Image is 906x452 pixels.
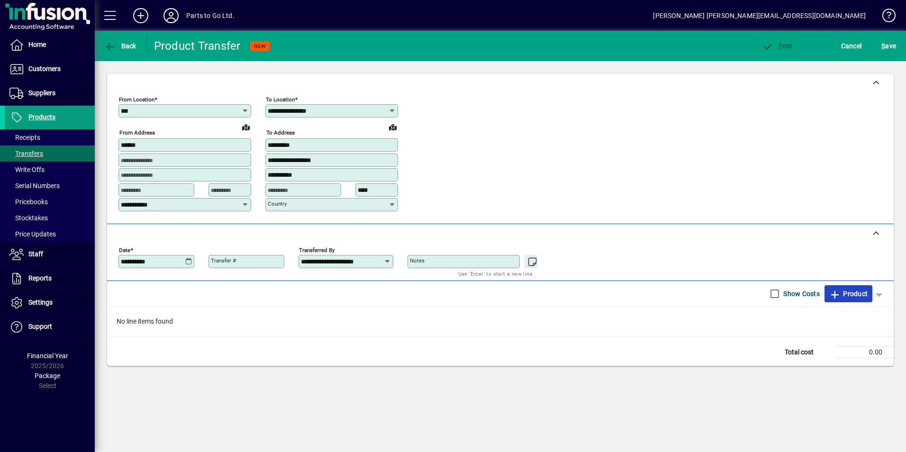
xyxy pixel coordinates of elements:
[881,42,885,50] span: S
[5,210,95,226] a: Stocktakes
[837,346,894,358] td: 0.00
[5,194,95,210] a: Pricebooks
[410,257,425,264] mat-label: Notes
[156,7,186,24] button: Profile
[254,43,266,49] span: NEW
[119,246,130,253] mat-label: Date
[186,8,235,23] div: Parts to Go Ltd.
[5,226,95,242] a: Price Updates
[211,257,236,264] mat-label: Transfer #
[154,38,241,54] div: Product Transfer
[841,38,862,54] span: Cancel
[9,214,48,222] span: Stocktakes
[28,89,55,97] span: Suppliers
[9,182,60,190] span: Serial Numbers
[107,307,894,336] div: No line items found
[119,96,154,103] mat-label: From location
[299,246,335,253] mat-label: Transferred by
[9,198,48,206] span: Pricebooks
[5,81,95,105] a: Suppliers
[458,268,533,279] mat-hint: Use 'Enter' to start a new line
[28,113,55,121] span: Products
[5,57,95,81] a: Customers
[5,145,95,162] a: Transfers
[5,33,95,57] a: Home
[28,41,46,48] span: Home
[5,291,95,315] a: Settings
[780,346,837,358] td: Total cost
[28,323,52,330] span: Support
[28,65,61,72] span: Customers
[268,200,287,207] mat-label: Country
[781,289,820,298] label: Show Costs
[9,150,43,157] span: Transfers
[829,286,868,301] span: Product
[762,42,793,50] span: ost
[28,298,53,306] span: Settings
[760,37,795,54] button: Post
[5,162,95,178] a: Write Offs
[879,37,898,54] button: Save
[105,42,136,50] span: Back
[653,8,866,23] div: [PERSON_NAME] [PERSON_NAME][EMAIL_ADDRESS][DOMAIN_NAME]
[5,243,95,266] a: Staff
[385,119,400,135] a: View on map
[238,119,254,135] a: View on map
[9,166,45,173] span: Write Offs
[5,129,95,145] a: Receipts
[35,372,60,380] span: Package
[5,315,95,339] a: Support
[266,96,295,103] mat-label: To location
[779,42,783,50] span: P
[5,267,95,290] a: Reports
[28,274,52,282] span: Reports
[27,352,68,360] span: Financial Year
[9,230,56,238] span: Price Updates
[28,250,43,258] span: Staff
[102,37,139,54] button: Back
[824,285,872,302] button: Product
[881,38,896,54] span: ave
[875,2,894,33] a: Knowledge Base
[5,178,95,194] a: Serial Numbers
[126,7,156,24] button: Add
[95,37,147,54] app-page-header-button: Back
[9,134,40,141] span: Receipts
[839,37,864,54] button: Cancel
